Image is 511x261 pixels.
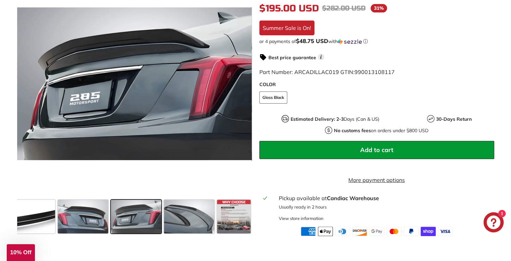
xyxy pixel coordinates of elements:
span: Part Number: ARCADILLAC019 GTIN: [259,69,395,75]
span: 10% Off [10,249,31,256]
img: visa [438,227,453,236]
img: Sezzle [338,39,362,45]
span: Add to cart [360,146,393,154]
button: Add to cart [259,141,494,159]
div: or 4 payments of$48.75 USDwithSezzle Click to learn more about Sezzle [259,38,494,45]
img: shopify_pay [421,227,436,236]
div: 10% Off [7,244,35,261]
label: COLOR [259,81,494,88]
span: $48.75 USD [296,37,328,44]
span: $282.00 USD [322,4,366,12]
a: More payment options [259,176,494,184]
img: master [386,227,401,236]
img: american_express [301,227,316,236]
p: Days (Can & US) [291,116,379,123]
strong: No customs fees [334,127,371,134]
span: 31% [371,4,387,12]
img: paypal [403,227,419,236]
strong: Estimated Delivery: 2-3 [291,116,344,122]
img: diners_club [335,227,350,236]
inbox-online-store-chat: Shopify online store chat [481,212,506,234]
span: $195.00 USD [259,3,319,14]
p: Usually ready in 2 hours [279,204,490,210]
strong: Best price guarantee [268,54,316,61]
img: google_pay [369,227,384,236]
span: i [318,54,324,60]
img: apple_pay [318,227,333,236]
img: discover [352,227,367,236]
span: 990013108117 [354,69,395,75]
div: or 4 payments of with [259,38,494,45]
p: on orders under $800 USD [334,127,428,134]
div: View store information [279,215,323,222]
strong: 30-Days Return [436,116,472,122]
div: Pickup available at [279,194,490,202]
strong: Candiac Warehouse [327,195,379,201]
div: Summer Sale is On! [259,21,314,35]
